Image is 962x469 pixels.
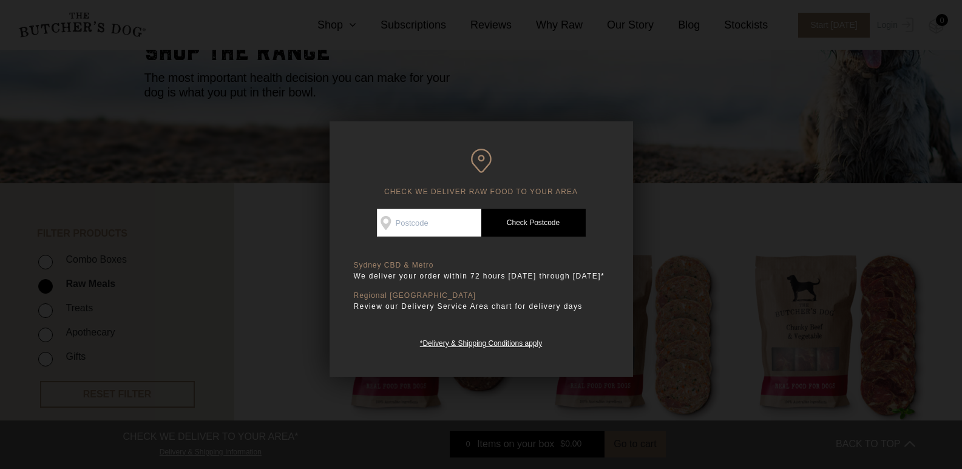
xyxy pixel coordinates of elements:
[354,149,609,197] h6: CHECK WE DELIVER RAW FOOD TO YOUR AREA
[354,300,609,312] p: Review our Delivery Service Area chart for delivery days
[481,209,586,237] a: Check Postcode
[354,270,609,282] p: We deliver your order within 72 hours [DATE] through [DATE]*
[354,291,609,300] p: Regional [GEOGRAPHIC_DATA]
[377,209,481,237] input: Postcode
[420,336,542,348] a: *Delivery & Shipping Conditions apply
[354,261,609,270] p: Sydney CBD & Metro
